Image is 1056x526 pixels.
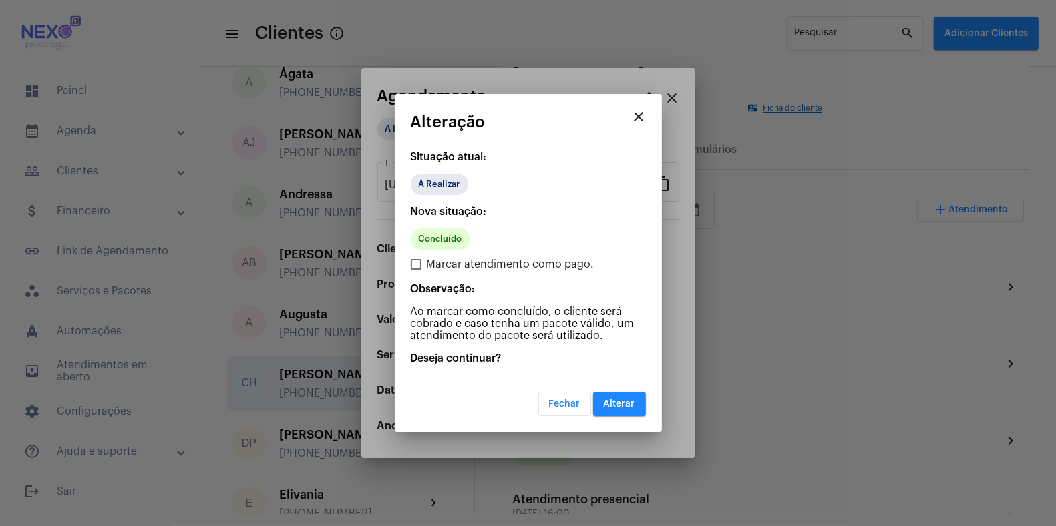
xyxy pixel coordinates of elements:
span: Alterar [604,399,635,409]
mat-chip: A Realizar [411,174,468,195]
mat-chip: Concluído [411,228,470,250]
p: Observação: [411,283,646,295]
p: Situação atual: [411,151,646,163]
span: Alteração [411,113,486,131]
mat-icon: close [631,109,647,125]
p: Nova situação: [411,206,646,218]
p: Ao marcar como concluído, o cliente será cobrado e caso tenha um pacote válido, um atendimento do... [411,306,646,342]
span: Marcar atendimento como pago. [427,256,594,272]
button: Fechar [538,392,591,416]
button: Alterar [593,392,646,416]
span: Fechar [549,399,580,409]
p: Deseja continuar? [411,352,646,364]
